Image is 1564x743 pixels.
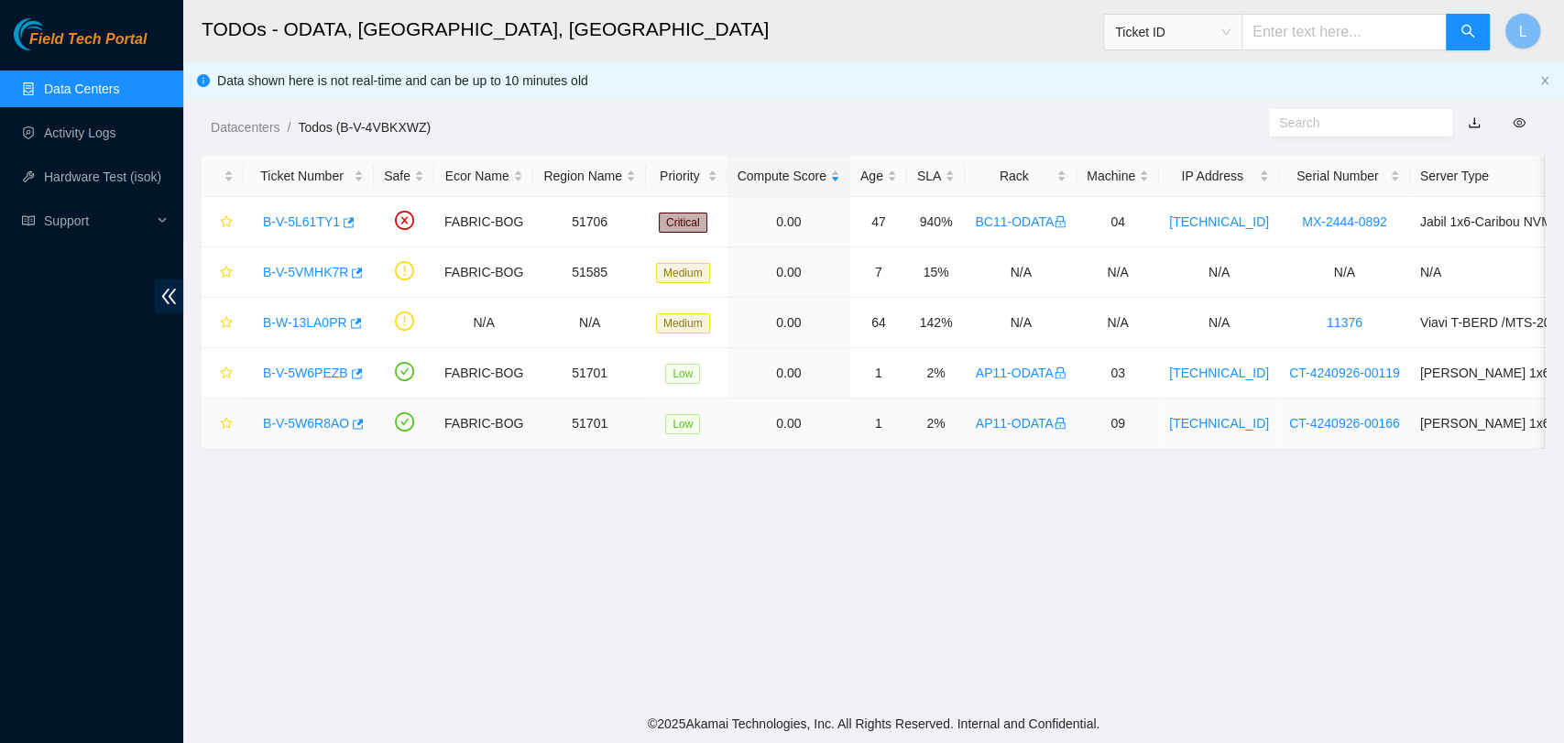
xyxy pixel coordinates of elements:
a: MX-2444-0892 [1302,214,1387,229]
a: CT-4240926-00166 [1289,416,1400,431]
span: Field Tech Portal [29,31,147,49]
span: exclamation-circle [395,311,414,331]
button: close [1539,75,1550,87]
td: 0.00 [727,197,850,247]
td: 04 [1077,197,1159,247]
button: star [212,308,234,337]
span: star [220,215,233,230]
span: L [1519,20,1527,43]
span: star [220,417,233,432]
td: N/A [965,298,1077,348]
a: B-V-5W6R8AO [263,416,349,431]
a: Hardware Test (isok) [44,169,161,184]
td: 2% [907,399,965,449]
a: B-W-13LA0PR [263,315,347,330]
td: 0.00 [727,247,850,298]
span: lock [1054,215,1066,228]
a: Todos (B-V-4VBKXWZ) [298,120,431,135]
span: check-circle [395,412,414,432]
td: 940% [907,197,965,247]
a: AP11-ODATAlock [976,366,1066,380]
a: [TECHNICAL_ID] [1169,366,1269,380]
td: N/A [434,298,533,348]
td: FABRIC-BOG [434,247,533,298]
td: N/A [1159,247,1279,298]
td: 03 [1077,348,1159,399]
span: Medium [656,313,710,333]
td: FABRIC-BOG [434,399,533,449]
td: 0.00 [727,348,850,399]
span: star [220,316,233,331]
span: search [1460,24,1475,41]
td: 09 [1077,399,1159,449]
td: 142% [907,298,965,348]
a: B-V-5VMHK7R [263,265,348,279]
a: Datacenters [211,120,279,135]
span: / [287,120,290,135]
span: close-circle [395,211,414,230]
a: [TECHNICAL_ID] [1169,416,1269,431]
span: check-circle [395,362,414,381]
button: star [212,207,234,236]
td: 47 [850,197,907,247]
span: Low [665,364,700,384]
td: N/A [1077,298,1159,348]
span: lock [1054,366,1066,379]
span: star [220,266,233,280]
td: N/A [965,247,1077,298]
a: [TECHNICAL_ID] [1169,214,1269,229]
td: N/A [1159,298,1279,348]
button: star [212,257,234,287]
img: Akamai Technologies [14,18,93,50]
a: B-V-5W6PEZB [263,366,348,380]
span: Low [665,414,700,434]
button: search [1446,14,1490,50]
span: exclamation-circle [395,261,414,280]
span: Support [44,202,152,239]
td: 1 [850,399,907,449]
td: FABRIC-BOG [434,348,533,399]
td: 1 [850,348,907,399]
td: FABRIC-BOG [434,197,533,247]
span: lock [1054,417,1066,430]
a: BC11-ODATAlock [975,214,1066,229]
a: AP11-ODATAlock [976,416,1066,431]
a: download [1468,115,1481,130]
button: star [212,409,234,438]
td: N/A [533,298,646,348]
a: B-V-5L61TY1 [263,214,340,229]
span: Ticket ID [1115,18,1230,46]
button: download [1454,108,1494,137]
span: Medium [656,263,710,283]
button: star [212,358,234,388]
td: N/A [1279,247,1410,298]
td: 0.00 [727,399,850,449]
span: star [220,366,233,381]
input: Enter text here... [1241,14,1447,50]
td: 2% [907,348,965,399]
a: Activity Logs [44,126,116,140]
td: 7 [850,247,907,298]
td: 64 [850,298,907,348]
a: 11376 [1327,315,1362,330]
span: close [1539,75,1550,86]
span: Critical [659,213,707,233]
input: Search [1279,113,1427,133]
span: read [22,214,35,227]
span: double-left [155,279,183,313]
a: CT-4240926-00119 [1289,366,1400,380]
a: Akamai TechnologiesField Tech Portal [14,33,147,57]
td: 51701 [533,399,646,449]
td: 15% [907,247,965,298]
td: 51701 [533,348,646,399]
td: 0.00 [727,298,850,348]
footer: © 2025 Akamai Technologies, Inc. All Rights Reserved. Internal and Confidential. [183,705,1564,743]
span: eye [1513,116,1526,129]
td: 51706 [533,197,646,247]
td: 51585 [533,247,646,298]
a: Data Centers [44,82,119,96]
button: L [1504,13,1541,49]
td: N/A [1077,247,1159,298]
